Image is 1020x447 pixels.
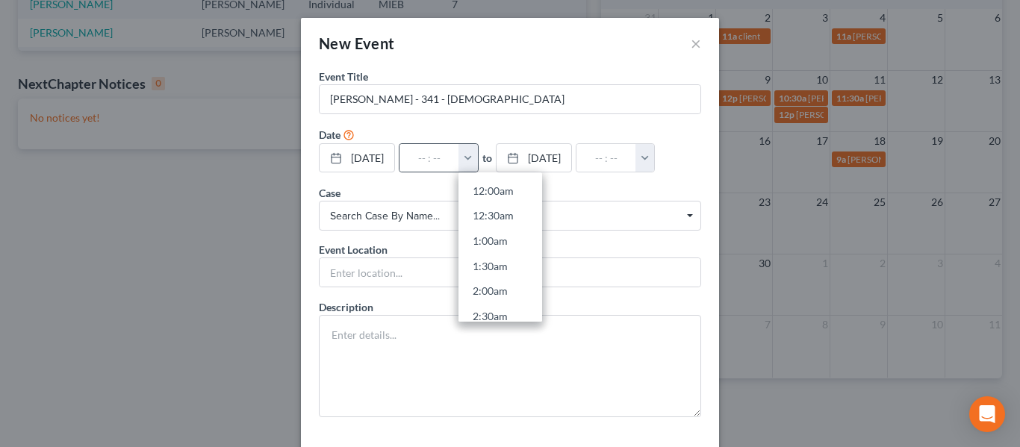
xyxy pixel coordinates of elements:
[458,253,542,278] a: 1:30am
[320,258,700,287] input: Enter location...
[458,304,542,329] a: 2:30am
[399,144,459,172] input: -- : --
[319,34,395,52] span: New Event
[330,208,690,224] span: Search case by name...
[691,34,701,52] button: ×
[320,85,700,113] input: Enter event name...
[969,396,1005,432] div: Open Intercom Messenger
[458,178,542,204] a: 12:00am
[319,70,368,83] span: Event Title
[458,203,542,228] a: 12:30am
[319,299,373,315] label: Description
[458,228,542,254] a: 1:00am
[319,127,340,143] label: Date
[319,242,388,257] label: Event Location
[497,144,571,172] a: [DATE]
[458,278,542,304] a: 2:00am
[576,144,636,172] input: -- : --
[482,150,492,166] label: to
[319,201,701,231] span: Select box activate
[320,144,394,172] a: [DATE]
[319,185,340,201] label: Case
